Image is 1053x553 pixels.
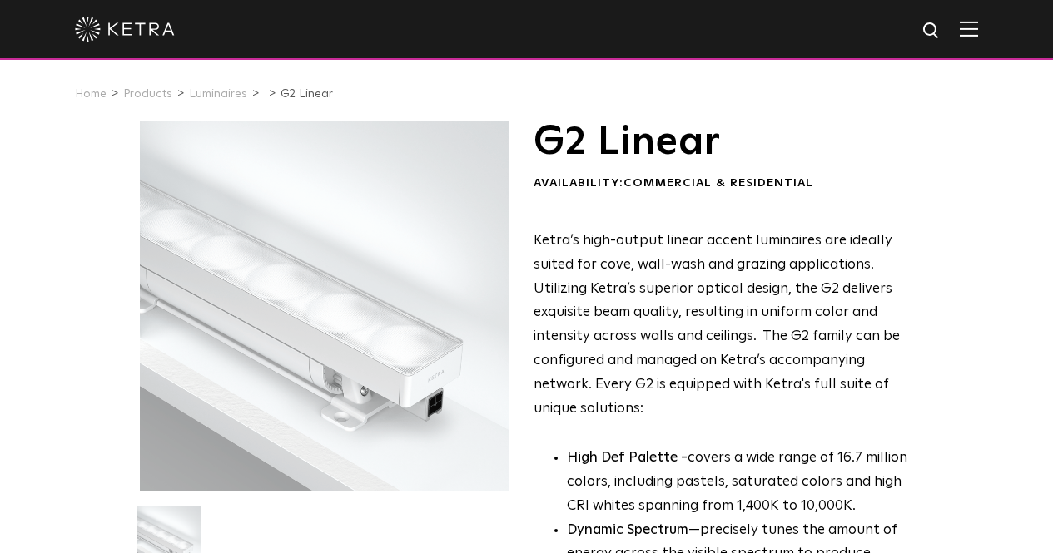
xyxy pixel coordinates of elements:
a: Products [123,88,172,100]
h1: G2 Linear [534,121,912,163]
p: covers a wide range of 16.7 million colors, including pastels, saturated colors and high CRI whit... [567,447,912,519]
img: ketra-logo-2019-white [75,17,175,42]
a: Luminaires [189,88,247,100]
p: Ketra’s high-output linear accent luminaires are ideally suited for cove, wall-wash and grazing a... [534,230,912,422]
a: Home [75,88,107,100]
span: Commercial & Residential [623,177,813,189]
img: search icon [921,21,942,42]
strong: Dynamic Spectrum [567,523,688,537]
img: Hamburger%20Nav.svg [960,21,978,37]
div: Availability: [534,175,912,192]
strong: High Def Palette - [567,451,688,465]
a: G2 Linear [281,88,333,100]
